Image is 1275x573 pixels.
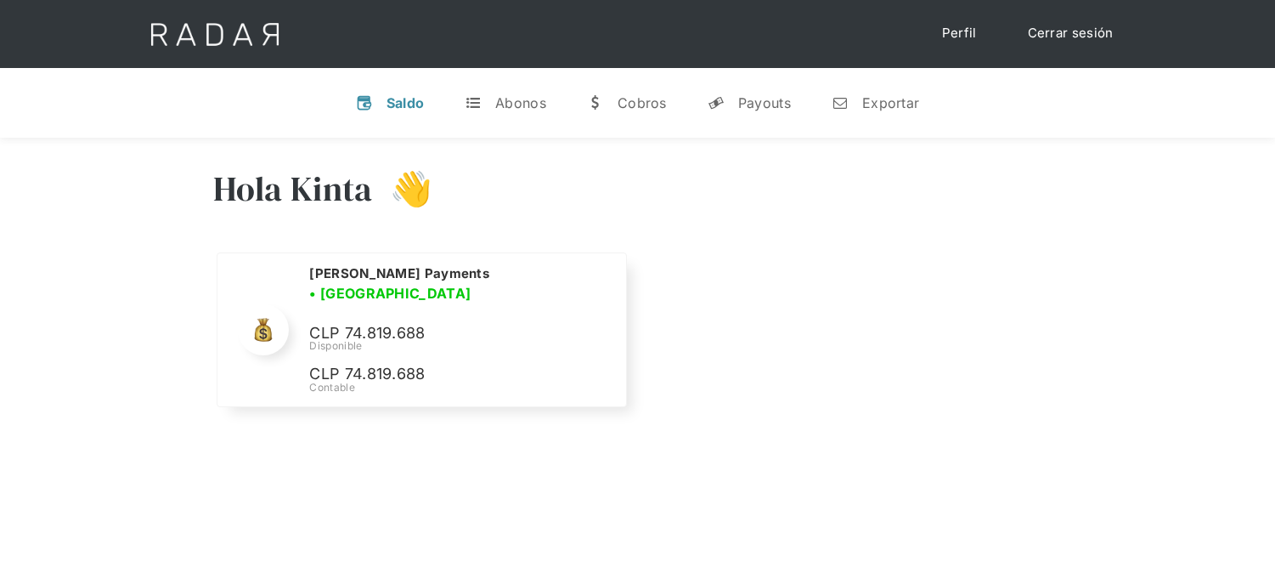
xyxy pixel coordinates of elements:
[213,167,373,210] h3: Hola Kinta
[356,94,373,111] div: v
[309,362,564,387] p: CLP 74.819.688
[309,321,564,346] p: CLP 74.819.688
[587,94,604,111] div: w
[738,94,791,111] div: Payouts
[309,338,605,354] div: Disponible
[386,94,425,111] div: Saldo
[495,94,546,111] div: Abonos
[708,94,725,111] div: y
[925,17,994,50] a: Perfil
[862,94,919,111] div: Exportar
[373,167,432,210] h3: 👋
[618,94,667,111] div: Cobros
[832,94,849,111] div: n
[309,283,471,304] h3: • [GEOGRAPHIC_DATA]
[309,380,605,395] div: Contable
[465,94,482,111] div: t
[1011,17,1131,50] a: Cerrar sesión
[309,265,489,282] h2: [PERSON_NAME] Payments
